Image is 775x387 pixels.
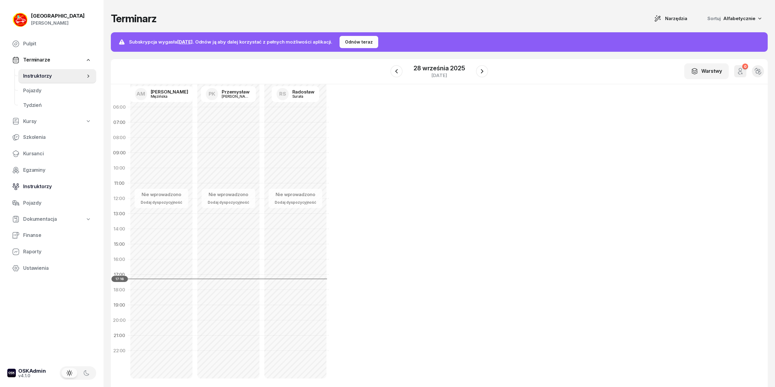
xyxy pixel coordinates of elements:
div: Warstwy [691,67,722,75]
a: Kursanci [7,146,96,161]
span: Finanse [23,231,91,239]
div: OSKAdmin [18,368,46,374]
div: [GEOGRAPHIC_DATA] [31,13,85,19]
span: Kursanci [23,150,91,158]
a: Ustawienia [7,261,96,276]
button: Warstwy [684,63,729,79]
div: [PERSON_NAME] [31,19,85,27]
a: Finanse [7,228,96,243]
button: Nie wprowadzonoDodaj dyspozycyjność [272,189,319,207]
img: logo-xs-dark@2x.png [7,369,16,377]
div: Nie wprowadzono [138,191,185,199]
span: [DATE] [177,39,193,45]
a: Kursy [7,114,96,128]
div: Nie wprowadzono [272,191,319,199]
a: Instruktorzy [7,179,96,194]
span: Kursy [23,118,37,125]
div: 0 [742,64,748,69]
span: Narzędzia [665,15,687,22]
a: Szkolenia [7,130,96,145]
span: Instruktorzy [23,183,91,191]
span: Ustawienia [23,264,91,272]
span: Raporty [23,248,91,256]
button: Sortuj Alfabetycznie [700,12,768,25]
a: Raporty [7,245,96,259]
button: Nie wprowadzonoDodaj dyspozycyjność [205,189,252,207]
div: [DATE] [414,73,465,78]
span: Instruktorzy [23,72,85,80]
a: Instruktorzy [18,69,96,83]
span: Terminarze [23,56,50,64]
span: Subskrypcja wygasła . Odnów ją aby dalej korzystać z pełnych możliwości aplikacji. [129,39,332,45]
span: Pojazdy [23,87,91,95]
span: Sortuj [707,15,722,23]
button: Narzędzia [649,12,693,25]
div: Nie wprowadzono [205,191,252,199]
a: Subskrypcja wygasła[DATE]. Odnów ją aby dalej korzystać z pełnych możliwości aplikacji.Odnów teraz [111,32,768,52]
span: Tydzień [23,101,91,109]
button: Nie wprowadzonoDodaj dyspozycyjność [138,189,185,207]
div: 28 września 2025 [414,65,465,71]
a: Terminarze [7,53,96,67]
span: Pulpit [23,40,91,48]
a: Dodaj dyspozycyjność [272,199,319,206]
div: Odnów teraz [345,38,373,46]
span: Alfabetycznie [723,16,756,21]
a: Egzaminy [7,163,96,178]
button: 0 [734,65,746,77]
span: Dokumentacja [23,215,57,223]
span: Pojazdy [23,199,91,207]
h1: Terminarz [111,13,157,24]
a: Tydzień [18,98,96,113]
button: Odnów teraz [340,36,378,48]
div: v4.1.0 [18,374,46,378]
span: Szkolenia [23,133,91,141]
a: Dodaj dyspozycyjność [205,199,252,206]
a: Pojazdy [18,83,96,98]
a: Dodaj dyspozycyjność [138,199,185,206]
a: Pojazdy [7,196,96,210]
a: Pulpit [7,37,96,51]
span: Egzaminy [23,166,91,174]
a: Dokumentacja [7,212,96,226]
